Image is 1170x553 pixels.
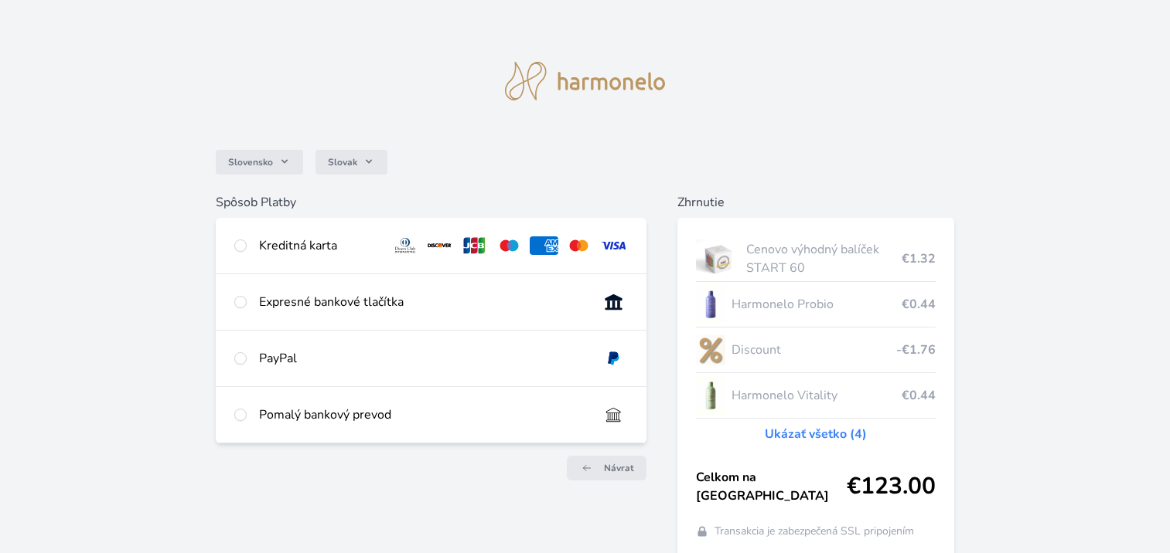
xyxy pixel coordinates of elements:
[696,239,740,278] img: start.jpg
[847,473,936,500] span: €123.00
[228,156,273,168] span: Slovensko
[715,524,914,539] span: Transakcia je zabezpečená SSL pripojením
[565,236,593,255] img: mc.svg
[328,156,357,168] span: Slovak
[216,193,646,212] h6: Spôsob Platby
[732,341,896,359] span: Discount
[425,236,454,255] img: discover.svg
[696,331,725,369] img: discount-lo.png
[216,150,303,175] button: Slovensko
[599,293,628,311] img: onlineBanking_SK.svg
[902,386,936,405] span: €0.44
[259,293,587,311] div: Expresné bankové tlačítka
[599,236,628,255] img: visa.svg
[391,236,420,255] img: diners.svg
[259,349,587,368] div: PayPal
[902,295,936,314] span: €0.44
[765,425,867,443] a: Ukázať všetko (4)
[599,405,628,424] img: bankTransfer_IBAN.svg
[505,62,666,100] img: logo.svg
[696,468,847,505] span: Celkom na [GEOGRAPHIC_DATA]
[259,405,587,424] div: Pomalý bankový prevod
[902,249,936,268] span: €1.32
[746,240,902,277] span: Cenovo výhodný balíček START 60
[604,462,634,474] span: Návrat
[599,349,628,368] img: paypal.svg
[460,236,489,255] img: jcb.svg
[530,236,558,255] img: amex.svg
[677,193,954,212] h6: Zhrnutie
[696,285,725,324] img: CLEAN_PROBIO_se_stinem_x-lo.jpg
[316,150,387,175] button: Slovak
[896,341,936,359] span: -€1.76
[732,295,902,314] span: Harmonelo Probio
[732,386,902,405] span: Harmonelo Vitality
[567,456,646,480] a: Návrat
[259,236,379,255] div: Kreditná karta
[696,376,725,415] img: CLEAN_VITALITY_se_stinem_x-lo.jpg
[495,236,524,255] img: maestro.svg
